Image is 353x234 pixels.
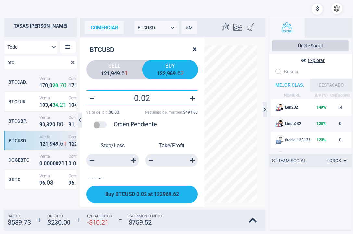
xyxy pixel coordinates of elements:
span: Compra [69,134,95,139]
strong: . [58,82,60,88]
button: Buy BTCUSD 0.02 at 122969.62 [86,186,198,203]
div: DOGEBTC [8,157,38,163]
strong: . [120,70,121,77]
span: Venta [39,115,65,119]
span: Compra [69,76,95,80]
strong: 9 [50,141,53,147]
p: Take/Profit [145,142,198,149]
strong: 1 [63,140,67,147]
strong: $ 539.73 [8,218,31,226]
div: GBTC [8,177,38,182]
strong: , [48,82,49,88]
strong: 6 [71,179,74,186]
div: BTCEUR [8,99,38,104]
div: DESTACADO [310,79,352,92]
strong: - $ 10.21 [87,218,112,226]
strong: 2 [43,141,45,147]
strong: 6 [42,179,45,186]
input: Buscar [284,67,346,77]
span: Buy BTCUSD 0.02 at 122969.62 [105,191,179,197]
strong: 123 % [316,137,326,142]
td: 0 [329,148,351,164]
span: Requisito del margen : [145,110,198,115]
td: 0 [329,132,351,148]
strong: 1 [107,70,110,77]
strong: 2 [60,101,63,108]
strong: 1 [61,159,65,166]
strong: 0 [50,160,53,166]
strong: 8 [50,179,53,186]
img: sirix [5,3,40,39]
strong: 9 [39,179,42,186]
strong: + [77,216,81,224]
strong: 1 [45,141,48,147]
span: Compra [69,115,95,119]
span: Venta [39,154,65,158]
strong: 9 [39,121,42,127]
div: BTCUSD [134,21,179,34]
span: Crédito [47,214,70,218]
tr: Edward518122%0 [271,148,351,164]
strong: 2 [160,70,163,77]
strong: 6 [177,70,181,77]
strong: 2 [75,141,78,147]
strong: 1 [71,121,74,127]
strong: 0 [55,82,58,88]
strong: 2 [58,160,61,166]
strong: 9 [69,121,71,127]
strong: . [58,141,60,147]
strong: 7 [71,82,74,88]
strong: 2 [49,121,52,127]
span: Saldo [8,214,31,218]
strong: 0 [53,160,56,166]
span: Sell [91,63,137,69]
strong: 9 [117,70,120,77]
strong: 0 [45,82,48,88]
img: EU flag [276,140,281,145]
strong: 4 [55,102,58,108]
strong: 1 [69,141,72,147]
strong: 9 [167,70,170,77]
strong: 4 [53,141,56,147]
strong: 0 [47,160,50,166]
div: BTCGBP. [8,118,38,124]
div: 5M [181,21,197,34]
span: Compra [69,173,95,178]
strong: 3 [46,121,49,127]
td: fkealot123123 [271,132,314,148]
strong: , [48,102,49,108]
strong: 0 [56,160,58,166]
strong: , [74,121,76,127]
strong: 1 [157,70,160,77]
button: Social [269,18,305,38]
strong: 7 [60,81,63,88]
div: BTCCAD. [8,80,38,85]
strong: 1 [69,102,71,108]
img: US flag [276,123,281,127]
div: Todo [4,41,57,54]
input: Buscar [4,56,66,69]
div: grid [4,72,77,213]
strong: 2 [104,70,107,77]
strong: 1 [74,82,77,88]
h2: BTCUSD [86,43,198,54]
span: Venta [39,95,65,100]
strong: 0 [52,121,55,127]
strong: 8 [57,120,60,127]
strong: $ 491.88 [183,110,198,115]
h2: Tasas [PERSON_NAME] [4,18,77,37]
tr: US flagLen232149%14 [271,99,351,116]
strong: 2 [163,70,166,77]
div: Orden Pendiente [114,121,157,128]
td: 0 [329,116,351,132]
strong: 2 [76,121,79,127]
strong: 0 [39,160,42,166]
strong: $ 759.52 [129,218,162,226]
span: Venta [40,134,66,139]
strong: 1 [101,70,104,77]
strong: $ 0.00 [109,110,119,115]
strong: 9 [69,179,71,186]
strong: 2 [181,70,184,77]
strong: 6 [60,140,63,147]
strong: 1 [39,82,42,88]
